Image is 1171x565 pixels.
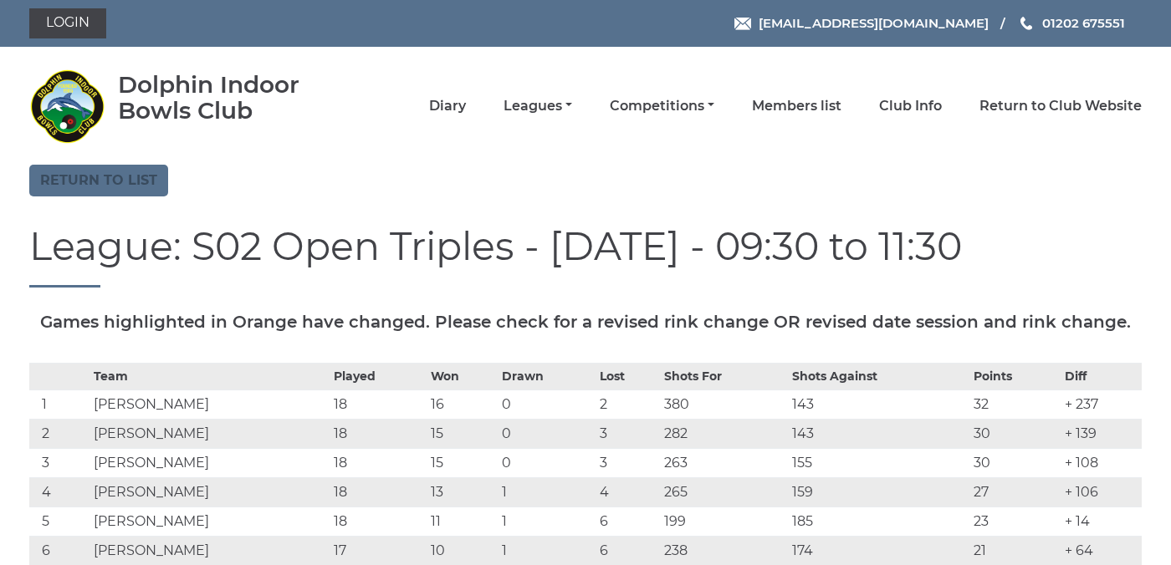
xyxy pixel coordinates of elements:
[29,419,89,448] td: 2
[596,363,661,389] th: Lost
[788,389,969,419] td: 143
[1061,536,1142,565] td: + 64
[498,419,595,448] td: 0
[660,363,788,389] th: Shots For
[29,226,1142,288] h1: League: S02 Open Triples - [DATE] - 09:30 to 11:30
[498,363,595,389] th: Drawn
[610,97,714,115] a: Competitions
[1061,419,1142,448] td: + 139
[1061,506,1142,536] td: + 14
[596,536,661,565] td: 6
[29,8,106,38] a: Login
[498,477,595,506] td: 1
[330,506,427,536] td: 18
[596,506,661,536] td: 6
[118,72,348,124] div: Dolphin Indoor Bowls Club
[969,477,1061,506] td: 27
[498,536,595,565] td: 1
[498,389,595,419] td: 0
[89,536,330,565] td: [PERSON_NAME]
[427,536,498,565] td: 10
[879,97,942,115] a: Club Info
[498,448,595,477] td: 0
[969,363,1061,389] th: Points
[427,419,498,448] td: 15
[969,448,1061,477] td: 30
[596,419,661,448] td: 3
[29,448,89,477] td: 3
[89,389,330,419] td: [PERSON_NAME]
[29,313,1142,331] h5: Games highlighted in Orange have changed. Please check for a revised rink change OR revised date ...
[788,506,969,536] td: 185
[330,477,427,506] td: 18
[498,506,595,536] td: 1
[29,389,89,419] td: 1
[752,97,841,115] a: Members list
[788,419,969,448] td: 143
[734,18,751,30] img: Email
[788,536,969,565] td: 174
[330,536,427,565] td: 17
[596,477,661,506] td: 4
[660,389,788,419] td: 380
[89,477,330,506] td: [PERSON_NAME]
[596,448,661,477] td: 3
[29,69,105,144] img: Dolphin Indoor Bowls Club
[29,536,89,565] td: 6
[969,389,1061,419] td: 32
[759,15,989,31] span: [EMAIL_ADDRESS][DOMAIN_NAME]
[596,389,661,419] td: 2
[330,389,427,419] td: 18
[660,536,788,565] td: 238
[89,506,330,536] td: [PERSON_NAME]
[429,97,466,115] a: Diary
[1061,363,1142,389] th: Diff
[969,419,1061,448] td: 30
[427,448,498,477] td: 15
[29,165,168,196] a: Return to list
[1042,15,1125,31] span: 01202 675551
[969,506,1061,536] td: 23
[427,477,498,506] td: 13
[1061,448,1142,477] td: + 108
[1061,477,1142,506] td: + 106
[427,506,498,536] td: 11
[979,97,1142,115] a: Return to Club Website
[660,448,788,477] td: 263
[1020,17,1032,30] img: Phone us
[660,419,788,448] td: 282
[734,13,989,33] a: Email [EMAIL_ADDRESS][DOMAIN_NAME]
[504,97,572,115] a: Leagues
[660,506,788,536] td: 199
[29,477,89,506] td: 4
[330,419,427,448] td: 18
[427,363,498,389] th: Won
[427,389,498,419] td: 16
[660,477,788,506] td: 265
[969,536,1061,565] td: 21
[330,363,427,389] th: Played
[788,477,969,506] td: 159
[89,448,330,477] td: [PERSON_NAME]
[1018,13,1125,33] a: Phone us 01202 675551
[89,419,330,448] td: [PERSON_NAME]
[1061,389,1142,419] td: + 237
[330,448,427,477] td: 18
[29,506,89,536] td: 5
[788,363,969,389] th: Shots Against
[788,448,969,477] td: 155
[89,363,330,389] th: Team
